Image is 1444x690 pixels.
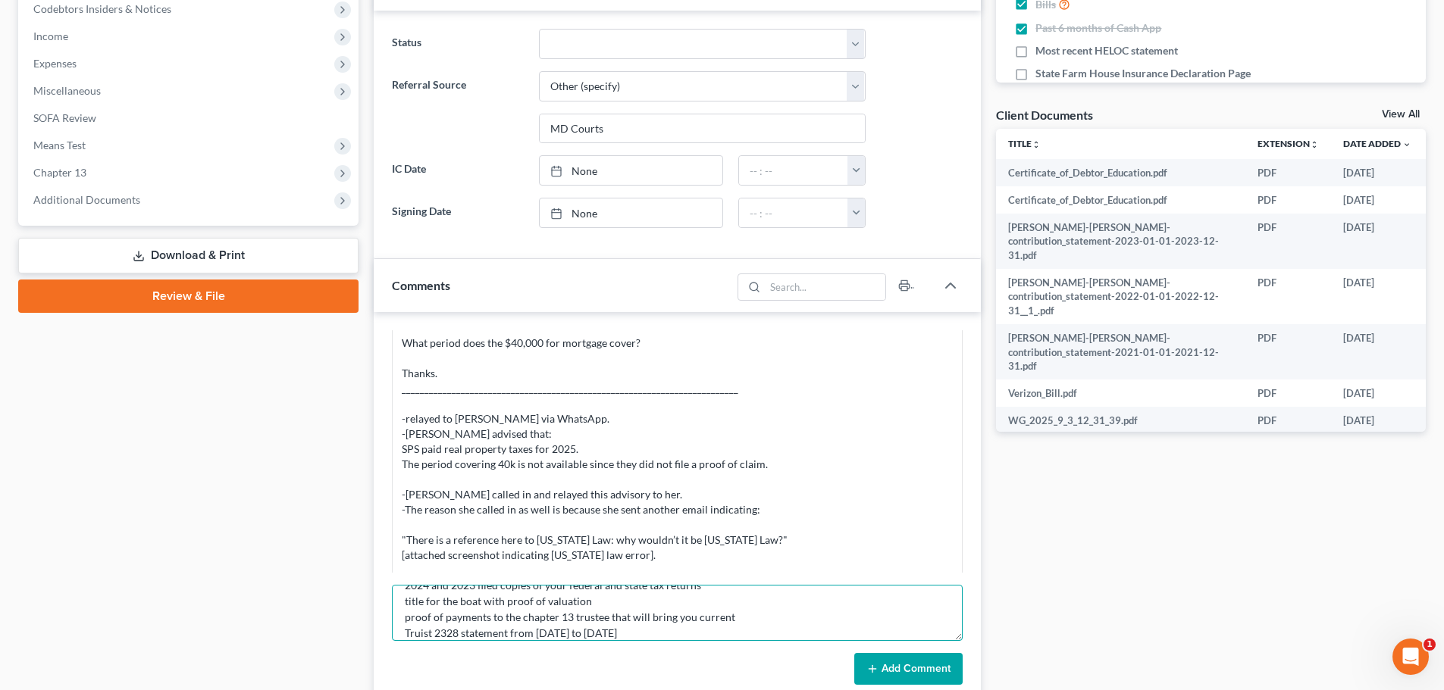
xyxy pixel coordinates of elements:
[739,156,848,185] input: -- : --
[1382,109,1420,120] a: View All
[33,57,77,70] span: Expenses
[1392,638,1429,675] iframe: Intercom live chat
[1245,159,1331,186] td: PDF
[540,114,865,143] input: Other Referral Source
[1035,66,1251,81] span: State Farm House Insurance Declaration Page
[996,324,1245,379] td: [PERSON_NAME]-[PERSON_NAME]-contribution_statement-2021-01-01-2021-12-31.pdf
[1035,43,1178,58] span: Most recent HELOC statement
[766,274,886,300] input: Search...
[1331,379,1424,407] td: [DATE]
[18,238,359,273] a: Download & Print
[996,186,1245,214] td: Certificate_of_Debtor_Education.pdf
[21,105,359,132] a: SOFA Review
[33,30,68,42] span: Income
[18,279,359,313] a: Review & File
[1035,20,1161,36] span: Past 6 months of Cash App
[996,214,1245,269] td: [PERSON_NAME]-[PERSON_NAME]-contribution_statement-2023-01-01-2023-12-31.pdf
[402,229,953,684] div: [DATE] 3:59 PM EST FROM : [PERSON_NAME] [PERSON_NAME][EMAIL_ADDRESS][DOMAIN_NAME] What period is ...
[1008,138,1041,149] a: Titleunfold_more
[384,29,531,59] label: Status
[1245,214,1331,269] td: PDF
[1343,138,1411,149] a: Date Added expand_more
[392,278,450,292] span: Comments
[1402,140,1411,149] i: expand_more
[1331,159,1424,186] td: [DATE]
[739,198,848,227] input: -- : --
[996,107,1093,123] div: Client Documents
[384,198,531,228] label: Signing Date
[1258,138,1319,149] a: Extensionunfold_more
[996,269,1245,324] td: [PERSON_NAME]-[PERSON_NAME]-contribution_statement-2022-01-01-2022-12-31__1_.pdf
[33,193,140,206] span: Additional Documents
[1331,214,1424,269] td: [DATE]
[33,111,96,124] span: SOFA Review
[1331,186,1424,214] td: [DATE]
[33,166,86,179] span: Chapter 13
[854,653,963,685] button: Add Comment
[1032,140,1041,149] i: unfold_more
[33,2,171,15] span: Codebtors Insiders & Notices
[1331,269,1424,324] td: [DATE]
[33,139,86,151] span: Means Test
[1245,186,1331,214] td: PDF
[1245,324,1331,379] td: PDF
[1245,379,1331,407] td: PDF
[540,156,722,185] a: None
[1245,407,1331,434] td: PDF
[996,379,1245,407] td: Verizon_Bill.pdf
[1245,269,1331,324] td: PDF
[1331,324,1424,379] td: [DATE]
[384,71,531,144] label: Referral Source
[1331,407,1424,434] td: [DATE]
[33,84,101,97] span: Miscellaneous
[996,407,1245,434] td: WG_2025_9_3_12_31_39.pdf
[540,198,722,227] a: None
[1310,140,1319,149] i: unfold_more
[384,155,531,186] label: IC Date
[996,159,1245,186] td: Certificate_of_Debtor_Education.pdf
[1424,638,1436,651] span: 1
